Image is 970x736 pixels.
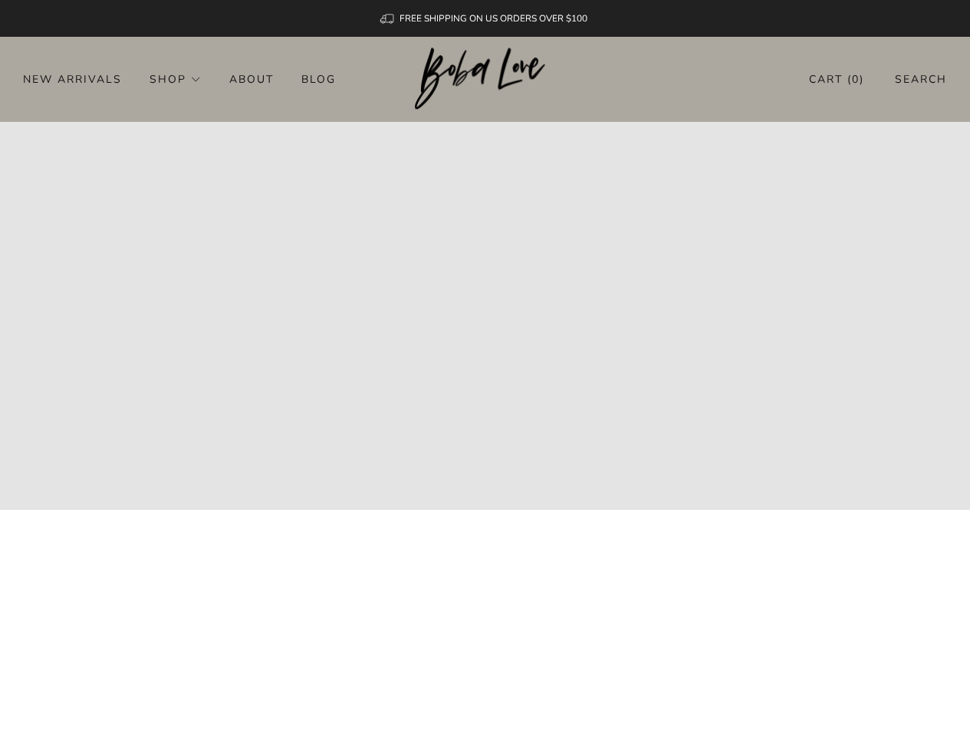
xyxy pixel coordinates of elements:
a: Shop [150,67,202,91]
img: Boba Love [415,48,555,110]
a: About [229,67,274,91]
span: FREE SHIPPING ON US ORDERS OVER $100 [400,12,587,25]
a: Search [895,67,947,92]
a: Boba Love [415,48,555,111]
items-count: 0 [852,72,860,87]
a: Blog [301,67,336,91]
a: Cart [809,67,864,92]
a: New Arrivals [23,67,122,91]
